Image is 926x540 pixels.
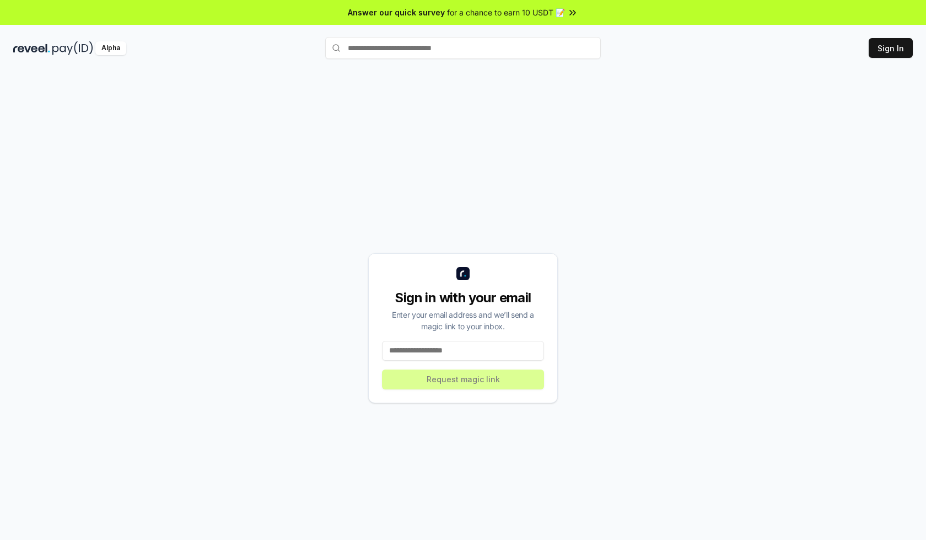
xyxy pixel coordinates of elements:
[447,7,565,18] span: for a chance to earn 10 USDT 📝
[382,309,544,332] div: Enter your email address and we’ll send a magic link to your inbox.
[382,289,544,307] div: Sign in with your email
[95,41,126,55] div: Alpha
[869,38,913,58] button: Sign In
[13,41,50,55] img: reveel_dark
[348,7,445,18] span: Answer our quick survey
[52,41,93,55] img: pay_id
[456,267,470,280] img: logo_small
